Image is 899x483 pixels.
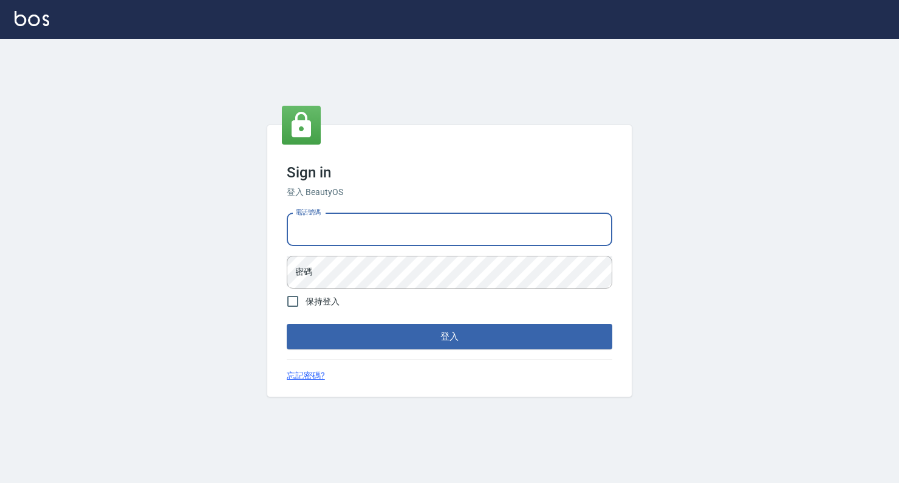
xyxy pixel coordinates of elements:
h3: Sign in [287,164,612,181]
h6: 登入 BeautyOS [287,186,612,199]
label: 電話號碼 [295,208,321,217]
img: Logo [15,11,49,26]
button: 登入 [287,324,612,349]
span: 保持登入 [306,295,340,308]
a: 忘記密碼? [287,369,325,382]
